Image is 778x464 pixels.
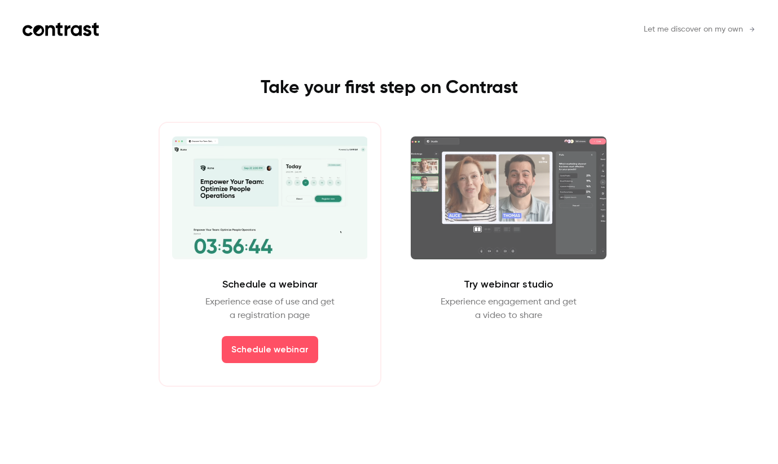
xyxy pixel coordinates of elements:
[205,295,335,322] p: Experience ease of use and get a registration page
[136,77,643,99] h1: Take your first step on Contrast
[222,277,318,291] h2: Schedule a webinar
[464,277,553,291] h2: Try webinar studio
[222,336,318,363] button: Schedule webinar
[644,24,743,36] span: Let me discover on my own
[441,295,577,322] p: Experience engagement and get a video to share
